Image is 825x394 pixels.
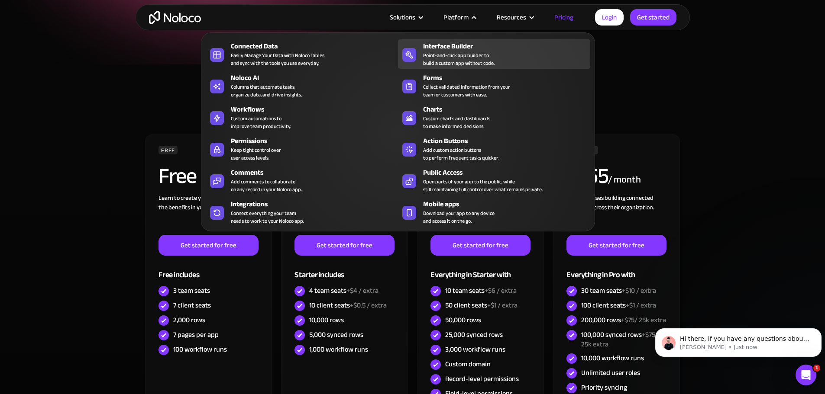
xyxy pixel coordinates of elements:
div: 30 team seats [581,286,656,295]
a: Connected DataEasily Manage Your Data with Noloco Tablesand sync with the tools you use everyday. [206,39,398,69]
a: Noloco AIColumns that automate tasks,organize data, and drive insights. [206,71,398,100]
div: Custom automations to improve team productivity. [231,115,291,130]
iframe: Intercom notifications message [652,310,825,371]
div: Learn to create your first app and see the benefits in your team ‍ [159,193,258,235]
div: Custom domain [445,359,491,369]
div: 200,000 rows [581,315,666,325]
div: 10 team seats [445,286,517,295]
div: 3 team seats [173,286,210,295]
div: Open parts of your app to the public, while still maintaining full control over what remains priv... [423,178,543,193]
div: Interface Builder [423,41,594,51]
a: Login [595,9,624,26]
div: Comments [231,167,402,178]
div: Point-and-click app builder to build a custom app without code. [423,51,495,67]
div: Solutions [390,12,415,23]
div: Permissions [231,136,402,146]
a: FormsCollect validated information from yourteam or customers with ease. [398,71,590,100]
div: Everything in Starter with [430,256,530,284]
span: +$10 / extra [622,284,656,297]
div: Add comments to collaborate on any record in your Noloco app. [231,178,302,193]
div: Custom charts and dashboards to make informed decisions. [423,115,490,130]
a: Action ButtonsAdd custom action buttonsto perform frequent tasks quicker. [398,134,590,163]
div: Resources [497,12,526,23]
div: 7 client seats [173,301,211,310]
a: Get started [630,9,676,26]
div: Columns that automate tasks, organize data, and drive insights. [231,83,302,99]
a: ChartsCustom charts and dashboardsto make informed decisions. [398,103,590,132]
h2: Free [159,165,196,187]
a: Mobile appsDownload your app to any deviceand access it on the go. [398,197,590,227]
a: IntegrationsConnect everything your teamneeds to work to your Noloco app. [206,197,398,227]
div: Solutions [379,12,433,23]
a: Interface BuilderPoint-and-click app builder tobuild a custom app without code. [398,39,590,69]
div: Public Access [423,167,594,178]
div: Record-level permissions [445,374,519,384]
div: Free includes [159,256,258,284]
div: 5,000 synced rows [309,330,363,340]
div: Platform [433,12,486,23]
div: Connect everything your team needs to work to your Noloco app. [231,209,304,225]
div: For businesses building connected solutions across their organization. ‍ [566,193,666,235]
div: Collect validated information from your team or customers with ease. [423,83,510,99]
span: +$75/ 25k extra [581,328,658,351]
a: PermissionsKeep tight control overuser access levels. [206,134,398,163]
div: Everything in Pro with [566,256,666,284]
span: +$6 / extra [485,284,517,297]
div: 50,000 rows [445,315,481,325]
div: Unlimited user roles [581,368,640,378]
div: Integrations [231,199,402,209]
span: +$0.5 / extra [350,299,387,312]
div: 25,000 synced rows [445,330,503,340]
div: 3,000 workflow runs [445,345,505,354]
div: Easily Manage Your Data with Noloco Tables and sync with the tools you use everyday. [231,51,324,67]
a: Get started for free [294,235,394,256]
div: FREE [159,146,178,154]
div: / month [608,173,641,187]
div: 100 workflow runs [173,345,227,354]
span: 1 [813,365,820,372]
div: 4 team seats [309,286,379,295]
div: 10,000 rows [309,315,344,325]
div: 50 client seats [445,301,518,310]
div: Workflows [231,104,402,115]
span: +$1 / extra [626,299,656,312]
div: 2,000 rows [173,315,205,325]
a: WorkflowsCustom automations toimprove team productivity. [206,103,398,132]
div: CHOOSE YOUR PLAN [144,73,681,95]
span: +$1 / extra [487,299,518,312]
div: 10,000 workflow runs [581,353,644,363]
a: Get started for free [566,235,666,256]
div: Add custom action buttons to perform frequent tasks quicker. [423,146,499,162]
a: Public AccessOpen parts of your app to the public, whilestill maintaining full control over what ... [398,166,590,195]
span: +$4 / extra [346,284,379,297]
div: 10 client seats [309,301,387,310]
div: Starter includes [294,256,394,284]
span: Download your app to any device and access it on the go. [423,209,495,225]
iframe: Intercom live chat [796,365,816,385]
div: 1,000 workflow runs [309,345,368,354]
div: Noloco AI [231,73,402,83]
nav: Platform [201,20,595,231]
div: Charts [423,104,594,115]
div: Connected Data [231,41,402,51]
div: Priority syncing [581,383,627,392]
div: Keep tight control over user access levels. [231,146,281,162]
div: Resources [486,12,544,23]
a: CommentsAdd comments to collaborateon any record in your Noloco app. [206,166,398,195]
div: Action Buttons [423,136,594,146]
span: +$75/ 25k extra [621,314,666,327]
div: Platform [443,12,469,23]
a: Pricing [544,12,584,23]
div: Mobile apps [423,199,594,209]
div: 7 pages per app [173,330,219,340]
a: Get started for free [159,235,258,256]
div: 100 client seats [581,301,656,310]
div: 100,000 synced rows [581,330,666,349]
a: Get started for free [430,235,530,256]
a: home [149,11,201,24]
div: Forms [423,73,594,83]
